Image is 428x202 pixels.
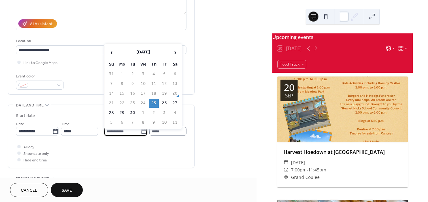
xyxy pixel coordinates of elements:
th: Mo [117,60,127,69]
div: Event color [16,73,63,80]
td: 13 [170,79,180,88]
td: 15 [117,89,127,98]
span: [DATE] [291,159,305,166]
td: 7 [128,118,138,127]
span: - [307,166,308,174]
span: All day [23,144,34,150]
td: 26 [159,99,169,108]
div: Start date [16,113,35,119]
td: 27 [170,99,180,108]
td: 5 [159,70,169,79]
span: Show date only [23,150,49,157]
td: 6 [117,118,127,127]
td: 23 [128,99,138,108]
span: Grand Coulee [291,174,320,181]
span: Hide end time [23,157,47,164]
td: 29 [117,108,127,117]
span: 11:45pm [308,166,326,174]
td: 9 [128,79,138,88]
th: [DATE] [117,46,169,59]
td: 5 [106,118,116,127]
div: ​ [284,159,289,166]
span: Save [62,187,72,194]
span: ‹ [107,46,116,59]
div: ​ [284,174,289,181]
div: 20 [284,83,294,92]
td: 18 [149,89,159,98]
span: 7:00pm [291,166,307,174]
button: Cancel [10,183,48,197]
td: 8 [117,79,127,88]
span: Recurring event [16,175,49,182]
span: Date and time [16,102,44,109]
td: 25 [149,99,159,108]
td: 11 [149,79,159,88]
td: 7 [106,79,116,88]
td: 30 [128,108,138,117]
div: Harvest Hoedown at [GEOGRAPHIC_DATA] [277,148,408,156]
div: Sep [285,93,293,98]
td: 2 [149,108,159,117]
td: 20 [170,89,180,98]
span: › [170,46,180,59]
td: 9 [149,118,159,127]
td: 3 [159,108,169,117]
td: 22 [117,99,127,108]
span: Cancel [21,187,37,194]
td: 12 [159,79,169,88]
td: 16 [128,89,138,98]
th: We [138,60,148,69]
td: 31 [106,70,116,79]
div: AI Assistant [30,21,53,27]
div: Location [16,38,185,44]
div: ​ [284,166,289,174]
div: Upcoming events [272,33,413,41]
td: 10 [159,118,169,127]
td: 8 [138,118,148,127]
th: Su [106,60,116,69]
button: Save [51,183,83,197]
td: 24 [138,99,148,108]
td: 21 [106,99,116,108]
td: 19 [159,89,169,98]
td: 1 [138,108,148,117]
td: 28 [106,108,116,117]
th: Th [149,60,159,69]
td: 6 [170,70,180,79]
span: Date [16,121,24,127]
td: 3 [138,70,148,79]
td: 1 [117,70,127,79]
span: Time [61,121,70,127]
td: 4 [170,108,180,117]
button: AI Assistant [18,19,57,28]
td: 2 [128,70,138,79]
td: 14 [106,89,116,98]
td: 4 [149,70,159,79]
th: Fr [159,60,169,69]
th: Sa [170,60,180,69]
td: 10 [138,79,148,88]
td: 11 [170,118,180,127]
span: Link to Google Maps [23,60,58,66]
th: Tu [128,60,138,69]
td: 17 [138,89,148,98]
